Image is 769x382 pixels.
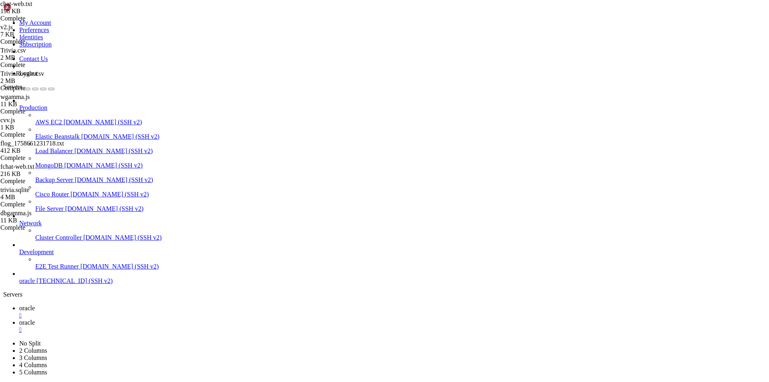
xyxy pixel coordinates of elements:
div: Complete [0,85,81,92]
span: flog_1758661231718.txt [0,140,64,147]
div: 1 KB [0,124,81,131]
span: flog_1758661231718.txt [0,140,81,154]
span: dbgamma.js [0,210,81,224]
span: wgamma.js [0,93,30,100]
div: 4 MB [0,194,81,201]
div: Complete [0,178,81,185]
div: 2 MB [0,77,81,85]
span: wgamma.js [0,93,81,108]
span: Trivia.csv [0,47,81,61]
div: 7 KB [0,31,81,38]
span: TriviaRoyale.csv [0,70,81,85]
div: 198 KB [0,8,81,15]
div: 412 KB [0,147,81,154]
div: 2 MB [0,54,81,61]
span: trivia.sqlite [0,186,81,201]
span: fchat-web.txt [0,163,81,178]
span: TriviaRoyale.csv [0,70,44,77]
span: chat-web.txt [0,0,32,7]
div: Complete [0,108,81,115]
span: cvv.js [0,117,81,131]
div: 11 KB [0,101,81,108]
div: 216 KB [0,170,81,178]
div: Complete [0,131,81,138]
span: v2.js [0,24,81,38]
span: v2.js [0,24,13,30]
div: Complete [0,201,81,208]
span: trivia.sqlite [0,186,29,193]
span: Trivia.csv [0,47,26,54]
div: Complete [0,15,81,22]
span: chat-web.txt [0,0,81,15]
div: Complete [0,154,81,162]
span: cvv.js [0,117,15,123]
span: dbgamma.js [0,210,32,216]
div: 11 KB [0,217,81,224]
div: Complete [0,38,81,45]
div: Complete [0,224,81,231]
span: fchat-web.txt [0,163,34,170]
div: Complete [0,61,81,69]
